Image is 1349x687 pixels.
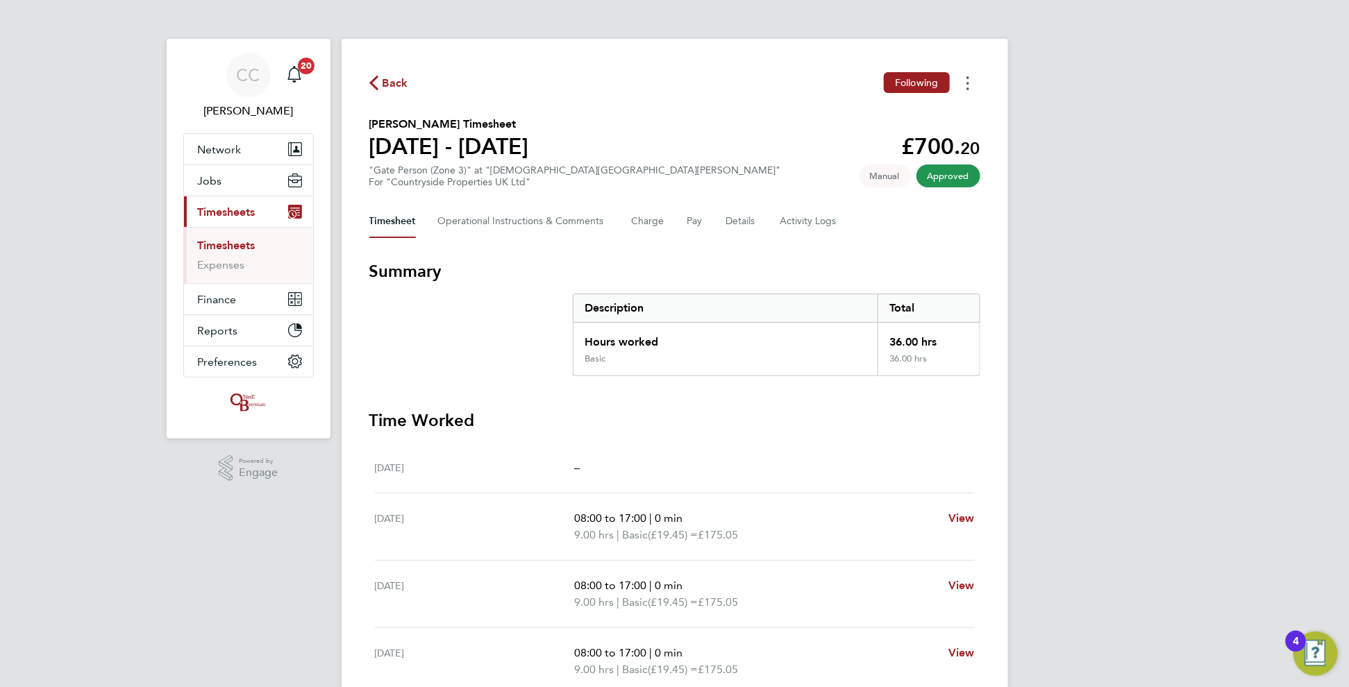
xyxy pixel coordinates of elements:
[383,75,408,92] span: Back
[955,72,980,94] button: Timesheets Menu
[859,164,911,187] span: This timesheet was manually created.
[648,595,698,609] span: (£19.45) =
[622,527,648,543] span: Basic
[198,324,238,337] span: Reports
[878,323,979,353] div: 36.00 hrs
[184,165,313,196] button: Jobs
[632,205,665,238] button: Charge
[698,528,738,541] span: £175.05
[617,663,619,676] span: |
[198,293,237,306] span: Finance
[184,134,313,164] button: Network
[239,455,278,467] span: Powered by
[184,346,313,377] button: Preferences
[948,579,975,592] span: View
[184,284,313,314] button: Finance
[948,645,975,661] a: View
[198,143,242,156] span: Network
[574,528,614,541] span: 9.00 hrs
[369,409,980,432] h3: Time Worked
[948,577,975,594] a: View
[916,164,980,187] span: This timesheet has been approved.
[574,663,614,676] span: 9.00 hrs
[198,205,255,219] span: Timesheets
[573,294,980,376] div: Summary
[961,138,980,158] span: 20
[878,294,979,322] div: Total
[167,39,330,439] nav: Main navigation
[617,528,619,541] span: |
[948,646,975,659] span: View
[184,315,313,346] button: Reports
[198,239,255,252] a: Timesheets
[184,196,313,227] button: Timesheets
[375,645,575,678] div: [DATE]
[375,459,575,476] div: [DATE]
[183,53,314,119] a: CC[PERSON_NAME]
[237,66,260,84] span: CC
[574,595,614,609] span: 9.00 hrs
[648,528,698,541] span: (£19.45) =
[698,595,738,609] span: £175.05
[617,595,619,609] span: |
[655,579,682,592] span: 0 min
[198,258,245,271] a: Expenses
[228,391,268,414] img: oneillandbrennan-logo-retina.png
[574,511,646,525] span: 08:00 to 17:00
[948,511,975,525] span: View
[1293,631,1338,676] button: Open Resource Center, 4 new notifications
[622,594,648,611] span: Basic
[687,205,704,238] button: Pay
[574,579,646,592] span: 08:00 to 17:00
[649,511,652,525] span: |
[280,53,308,97] a: 20
[585,353,605,364] div: Basic
[183,103,314,119] span: Charlotte Carter
[884,72,949,93] button: Following
[298,58,315,74] span: 20
[369,176,781,188] div: For "Countryside Properties UK Ltd"
[655,646,682,659] span: 0 min
[622,661,648,678] span: Basic
[198,174,222,187] span: Jobs
[649,579,652,592] span: |
[948,510,975,527] a: View
[698,663,738,676] span: £175.05
[649,646,652,659] span: |
[574,461,580,474] span: –
[369,74,408,92] button: Back
[198,355,258,368] span: Preferences
[780,205,839,238] button: Activity Logs
[369,205,416,238] button: Timesheet
[369,116,529,133] h2: [PERSON_NAME] Timesheet
[655,511,682,525] span: 0 min
[375,577,575,611] div: [DATE]
[574,646,646,659] span: 08:00 to 17:00
[369,260,980,282] h3: Summary
[878,353,979,375] div: 36.00 hrs
[726,205,758,238] button: Details
[573,323,878,353] div: Hours worked
[573,294,878,322] div: Description
[1293,641,1299,659] div: 4
[219,455,278,482] a: Powered byEngage
[902,133,980,160] app-decimal: £700.
[239,467,278,479] span: Engage
[369,133,529,160] h1: [DATE] - [DATE]
[438,205,610,238] button: Operational Instructions & Comments
[369,164,781,188] div: "Gate Person (Zone 3)" at "[DEMOGRAPHIC_DATA][GEOGRAPHIC_DATA][PERSON_NAME]"
[648,663,698,676] span: (£19.45) =
[183,391,314,414] a: Go to home page
[895,76,938,89] span: Following
[184,227,313,283] div: Timesheets
[375,510,575,543] div: [DATE]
